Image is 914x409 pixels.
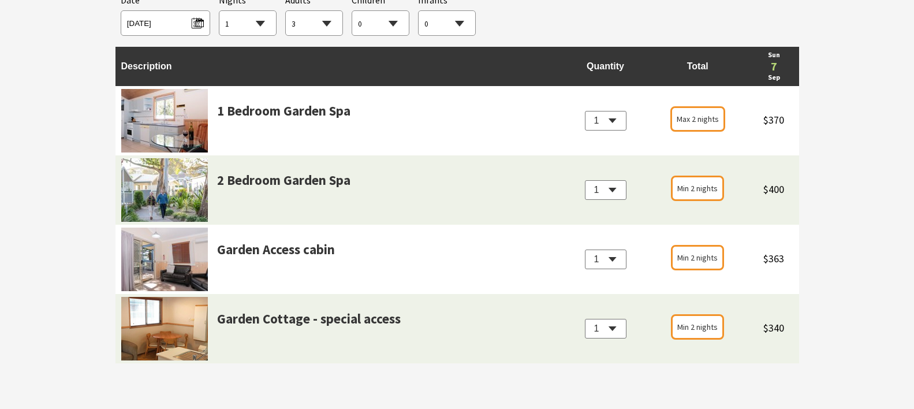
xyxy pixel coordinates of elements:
a: Min 2 nights [671,245,724,270]
a: Min 2 nights [671,176,724,201]
a: 2 Bedroom Garden Spa [217,170,350,222]
span: $370 [763,113,784,127]
a: Sun [755,50,793,61]
td: Total [647,47,749,86]
span: Min 2 nights [677,250,718,266]
span: Min 2 nights [677,180,718,196]
a: Garden Cottage - special access [217,308,401,360]
span: $340 [763,321,784,334]
td: Description [115,47,565,86]
a: Garden Access cabin [217,239,335,291]
span: $363 [763,252,784,265]
span: [DATE] [127,14,204,29]
a: Min 2 nights [671,314,724,340]
a: Sep [755,72,793,83]
a: 7 [755,61,793,72]
span: $400 [763,183,784,196]
td: Quantity [565,47,647,86]
span: Max 2 nights [677,111,719,127]
a: 1 Bedroom Garden Spa [217,101,350,153]
img: room36285-9bd81543-48b7-4bd1-bcbf-25a34145e0aa.jpg [121,297,208,360]
img: room36286-13f153f0-256a-487c-9d55-ae439c03db6d.jpg [121,89,208,153]
span: Min 2 nights [677,319,718,335]
img: room36290-7523f829-ea5e-48de-8277-1a330fe4bf2f.jpg [121,158,208,222]
img: room36101-2ddc1148-0f03-43d3-9632-c61f7b9096ea.jpg [121,228,208,291]
a: Max 2 nights [670,106,725,132]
